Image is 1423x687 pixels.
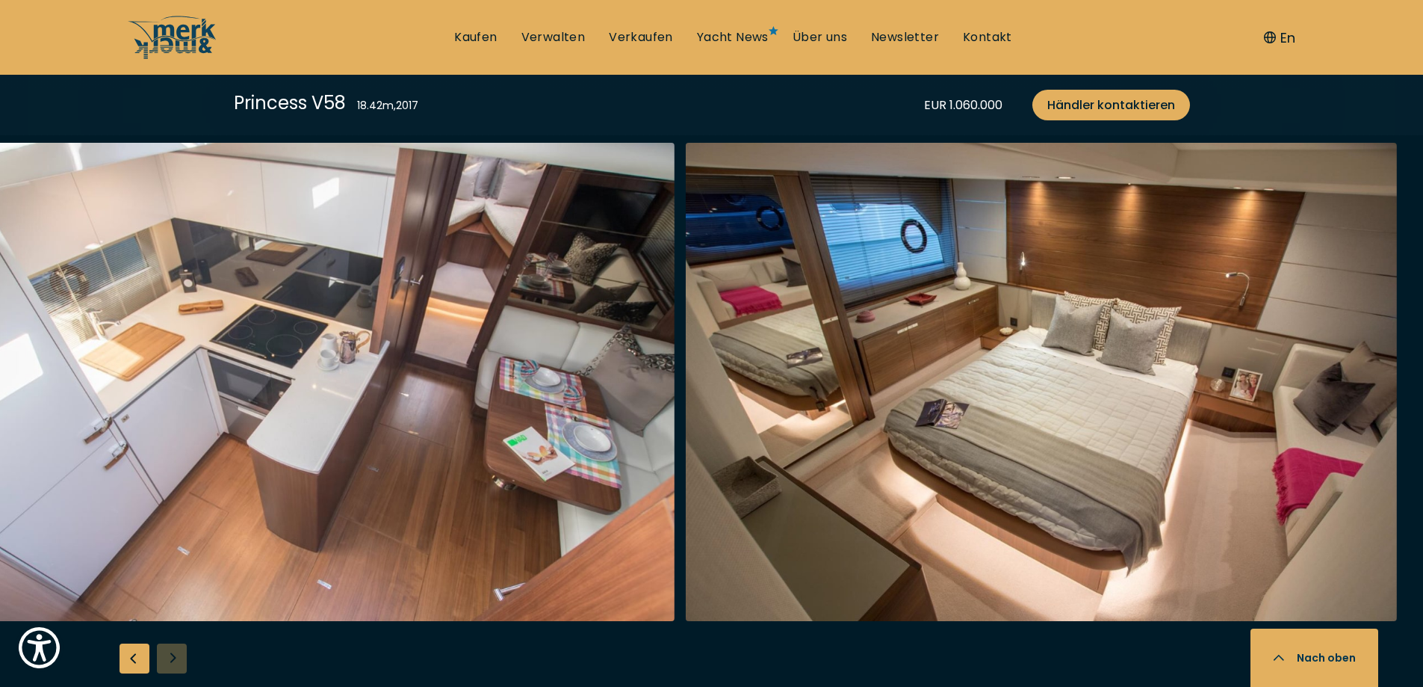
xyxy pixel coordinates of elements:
[697,29,769,46] a: Yacht News
[120,644,149,674] div: Previous slide
[1250,629,1378,687] button: Nach oben
[871,29,939,46] a: Newsletter
[1032,90,1190,120] a: Händler kontaktieren
[234,90,346,116] div: Princess V58
[454,29,497,46] a: Kaufen
[1264,28,1295,48] button: En
[609,29,673,46] a: Verkaufen
[521,29,586,46] a: Verwalten
[963,29,1012,46] a: Kontakt
[357,98,418,114] div: 18.42 m , 2017
[15,623,63,672] button: Show Accessibility Preferences
[793,29,847,46] a: Über uns
[685,143,1397,621] img: Merk&Merk
[924,96,1002,114] div: EUR 1.060.000
[1047,96,1175,114] span: Händler kontaktieren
